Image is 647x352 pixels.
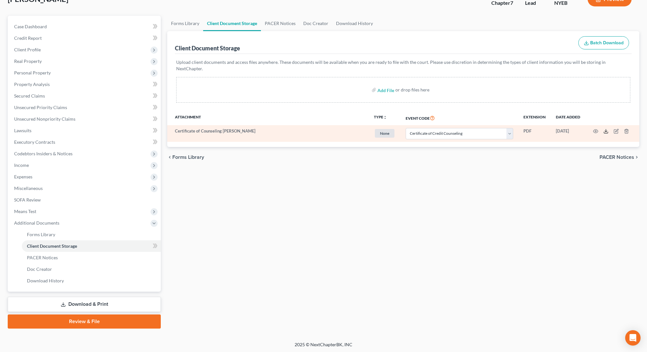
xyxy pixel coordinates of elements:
span: Codebtors Insiders & Notices [14,151,73,156]
a: Download & Print [8,297,161,312]
a: SOFA Review [9,194,161,206]
span: Client Document Storage [27,243,77,249]
span: Unsecured Priority Claims [14,105,67,110]
span: Additional Documents [14,220,59,226]
i: chevron_right [634,155,639,160]
span: Real Property [14,58,42,64]
div: or drop files here [395,87,429,93]
span: Income [14,162,29,168]
span: Forms Library [27,232,55,237]
a: Client Document Storage [22,240,161,252]
a: Forms Library [22,229,161,240]
a: Download History [332,16,377,31]
a: Case Dashboard [9,21,161,32]
span: Doc Creator [27,266,52,272]
th: Extension [518,110,551,125]
a: Unsecured Priority Claims [9,102,161,113]
a: Client Document Storage [203,16,261,31]
span: Client Profile [14,47,41,52]
th: Attachment [167,110,369,125]
span: Forms Library [172,155,204,160]
td: PDF [518,125,551,142]
span: Personal Property [14,70,51,75]
a: None [374,128,395,139]
a: Executory Contracts [9,136,161,148]
a: Credit Report [9,32,161,44]
a: Lawsuits [9,125,161,136]
span: SOFA Review [14,197,41,202]
span: Download History [27,278,64,283]
div: Client Document Storage [175,44,240,52]
span: None [375,129,394,138]
a: Unsecured Nonpriority Claims [9,113,161,125]
i: unfold_more [383,116,387,119]
span: PACER Notices [600,155,634,160]
div: Open Intercom Messenger [625,330,641,346]
a: Property Analysis [9,79,161,90]
a: PACER Notices [22,252,161,263]
span: Batch Download [590,40,624,46]
button: chevron_left Forms Library [167,155,204,160]
span: Case Dashboard [14,24,47,29]
a: Doc Creator [22,263,161,275]
span: Secured Claims [14,93,45,99]
button: TYPEunfold_more [374,115,387,119]
span: PACER Notices [27,255,58,260]
button: Batch Download [578,36,629,50]
th: Event Code [401,110,518,125]
a: Forms Library [167,16,203,31]
p: Upload client documents and access files anywhere. These documents will be available when you are... [176,59,630,72]
span: Unsecured Nonpriority Claims [14,116,75,122]
a: Doc Creator [299,16,332,31]
span: Miscellaneous [14,185,43,191]
span: Credit Report [14,35,42,41]
i: chevron_left [167,155,172,160]
span: Property Analysis [14,82,50,87]
a: PACER Notices [261,16,299,31]
a: Review & File [8,314,161,329]
td: Certificate of Counseling [PERSON_NAME] [167,125,369,142]
a: Download History [22,275,161,287]
span: Means Test [14,209,36,214]
td: [DATE] [551,125,585,142]
button: PACER Notices chevron_right [600,155,639,160]
span: Expenses [14,174,32,179]
span: Executory Contracts [14,139,55,145]
th: Date added [551,110,585,125]
span: Lawsuits [14,128,31,133]
a: Secured Claims [9,90,161,102]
